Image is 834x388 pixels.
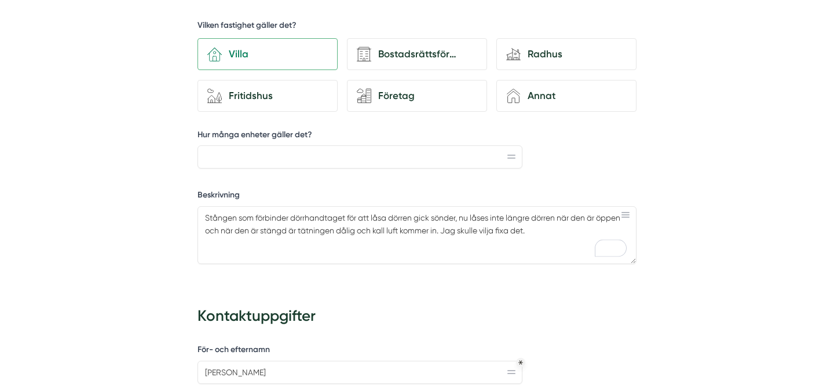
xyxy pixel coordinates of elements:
h5: Vilken fastighet gäller det? [197,20,297,34]
label: Beskrivning [197,189,637,204]
label: För- och efternamn [197,344,522,358]
textarea: To enrich screen reader interactions, please activate Accessibility in Grammarly extension settings [197,206,637,264]
div: Obligatoriskt [518,360,523,365]
h3: Kontaktuppgifter [197,301,637,334]
label: Hur många enheter gäller det? [197,129,522,144]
